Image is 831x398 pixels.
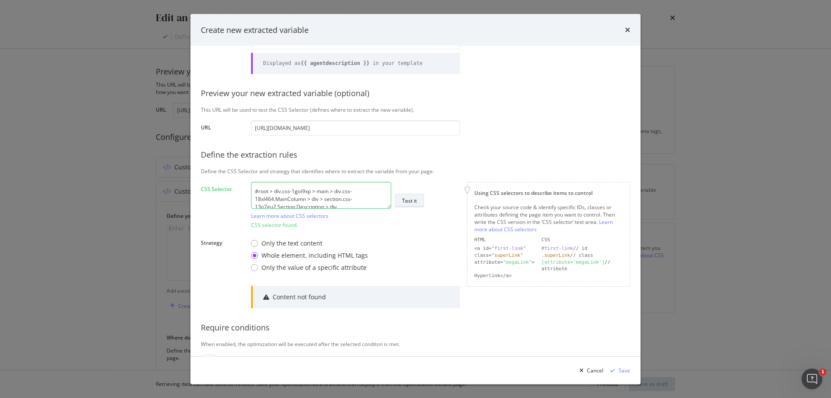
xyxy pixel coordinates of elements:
[261,264,367,272] div: Only the value of a specific attribute
[201,239,244,274] label: Strategy
[492,246,526,252] div: "first-link"
[251,120,460,136] input: https://www.example.com
[503,259,531,265] div: "megaLink"
[474,272,535,279] div: Hyperlink</a>
[541,259,623,272] div: // attribute
[607,363,630,377] button: Save
[251,182,391,209] textarea: #root > div.css-1goi9xp > main > div.css-18xl464.MainColumn > div > section.css-13o7eu2.Section.D...
[541,259,605,265] div: [attribute='megaLink']
[251,252,368,260] div: Whole element, including HTML tags
[251,212,329,220] a: Learn more about CSS selectors
[251,221,460,229] div: CSS selector found.
[263,60,422,67] div: Displayed as in your template
[541,252,570,258] div: .superLink
[201,124,244,133] label: URL
[587,366,603,374] div: Cancel
[402,197,417,204] div: Test it
[819,369,826,375] span: 1
[474,259,535,272] div: attribute= >
[395,194,424,208] button: Test it
[261,239,322,248] div: Only the text content
[541,246,623,252] div: // id
[492,252,523,258] div: "superLink"
[201,149,630,161] div: Define the extraction rules
[474,189,623,197] div: Using CSS selectors to describe items to control
[190,14,641,384] div: modal
[474,237,535,244] div: HTML
[474,246,535,252] div: <a id=
[474,204,623,233] div: Check your source code & identify specific IDs, classes or attributes defining the page item you ...
[201,106,630,113] div: This URL will be used to test the CSS Selector (defines where to extract the new variable).
[273,293,326,302] div: Content not found
[251,239,368,248] div: Only the text content
[576,363,603,377] button: Cancel
[618,366,630,374] div: Save
[802,369,822,389] iframe: Intercom live chat
[541,237,623,244] div: CSS
[201,168,630,175] div: Define the CSS Selector and strategy that identifies where to extract the variable from your page.
[201,340,630,348] div: When enabled, the optimization will be executed after the selected conditon is met.
[201,38,244,72] label: Name
[541,252,623,259] div: // class
[261,252,368,260] div: Whole element, including HTML tags
[201,323,630,334] div: Require conditions
[541,246,573,252] div: #first-link
[625,24,630,36] div: times
[251,264,368,272] div: Only the value of a specific attribute
[474,219,613,233] a: Learn more about CSS selectors
[474,252,535,259] div: class=
[301,60,370,66] b: {{ agentdescription }}
[201,88,630,100] div: Preview your new extracted variable (optional)
[201,24,309,36] div: Create new extracted variable
[201,185,244,227] label: CSS Selector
